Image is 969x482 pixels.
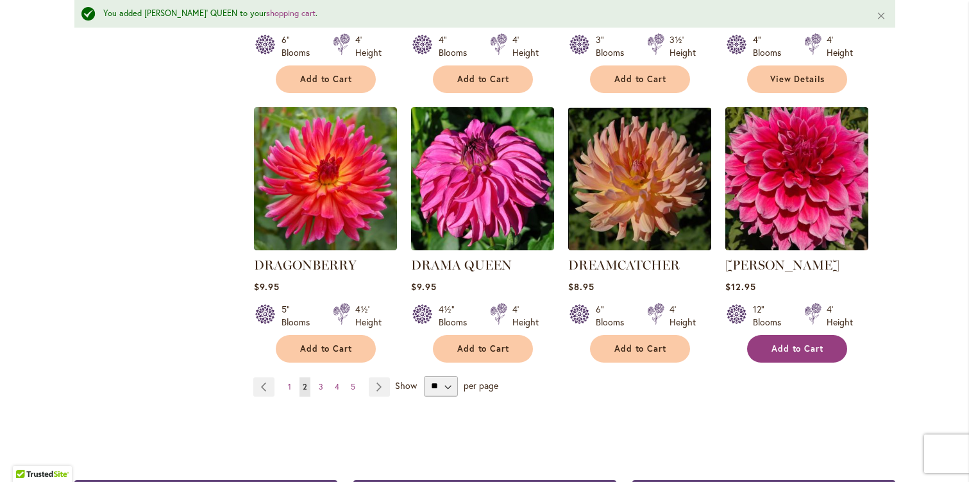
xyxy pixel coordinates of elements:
a: View Details [747,65,847,93]
div: 4" Blooms [753,33,789,59]
button: Add to Cart [590,335,690,363]
div: 6" Blooms [282,33,317,59]
a: Dreamcatcher [568,241,711,253]
a: DREAMCATCHER [568,257,680,273]
span: 2 [303,382,307,392]
span: Add to Cart [300,74,353,85]
span: Add to Cart [300,343,353,354]
a: 5 [348,377,358,397]
div: 4' Height [827,303,853,329]
a: [PERSON_NAME] [725,257,839,273]
div: 4' Height [512,33,539,59]
div: 4' Height [355,33,382,59]
a: DRAGONBERRY [254,241,397,253]
img: DRAGONBERRY [254,107,397,250]
button: Add to Cart [747,335,847,363]
a: 3 [316,377,326,397]
span: Add to Cart [457,74,510,85]
span: $8.95 [568,280,594,293]
span: $9.95 [411,280,437,293]
div: 3½' Height [670,33,696,59]
span: 4 [335,382,339,392]
div: 5" Blooms [282,303,317,329]
a: DRAMA QUEEN [411,241,554,253]
span: Add to Cart [614,74,667,85]
span: $12.95 [725,280,756,293]
span: 1 [288,382,291,392]
a: 1 [285,377,294,397]
div: 4" Blooms [439,33,475,59]
div: 4' Height [512,303,539,329]
span: Show [395,379,417,391]
button: Add to Cart [590,65,690,93]
span: Add to Cart [614,343,667,354]
img: DRAMA QUEEN [411,107,554,250]
div: You added [PERSON_NAME]' QUEEN to your . [103,8,857,20]
span: $9.95 [254,280,280,293]
iframe: Launch Accessibility Center [10,436,46,472]
div: 6" Blooms [596,303,632,329]
div: 4½" Blooms [439,303,475,329]
span: Add to Cart [771,343,824,354]
a: DRAGONBERRY [254,257,357,273]
div: 4' Height [670,303,696,329]
a: 4 [332,377,342,397]
button: Add to Cart [433,65,533,93]
span: Add to Cart [457,343,510,354]
span: 5 [351,382,355,392]
img: Dreamcatcher [568,107,711,250]
div: 4½' Height [355,303,382,329]
span: per page [464,379,498,391]
div: 12" Blooms [753,303,789,329]
span: 3 [319,382,323,392]
a: shopping cart [266,8,316,19]
div: 3" Blooms [596,33,632,59]
a: EMORY PAUL [725,241,868,253]
button: Add to Cart [433,335,533,363]
div: 4' Height [827,33,853,59]
button: Add to Cart [276,335,376,363]
img: EMORY PAUL [725,107,868,250]
span: View Details [770,74,825,85]
button: Add to Cart [276,65,376,93]
a: DRAMA QUEEN [411,257,512,273]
